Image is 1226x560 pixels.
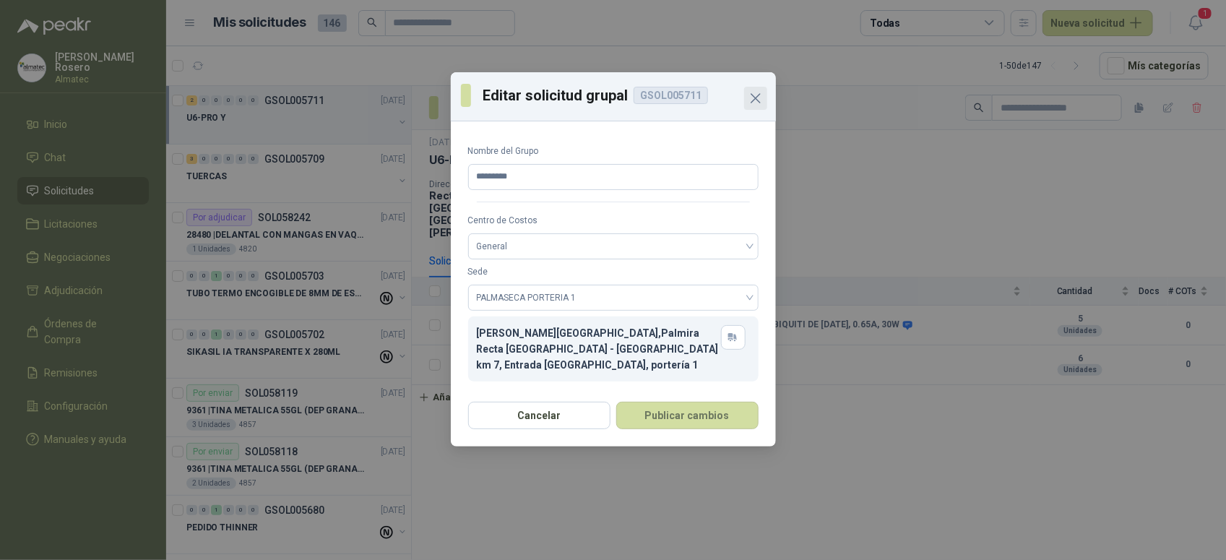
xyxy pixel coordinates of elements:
button: Close [744,87,767,110]
div: [PERSON_NAME][GEOGRAPHIC_DATA] , Palmira Recta [GEOGRAPHIC_DATA] - [GEOGRAPHIC_DATA] km 7, Entrad... [477,325,721,373]
button: Cancelar [468,402,610,429]
p: Editar solicitud grupal [483,85,765,106]
span: PALMASECA PORTERIA 1 [477,287,750,309]
label: Centro de Costos [468,214,759,228]
button: Publicar cambios [616,402,759,429]
label: Nombre del Grupo [468,145,759,158]
label: Sede [468,265,759,279]
span: General [477,236,750,257]
div: GSOL005711 [634,87,708,104]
